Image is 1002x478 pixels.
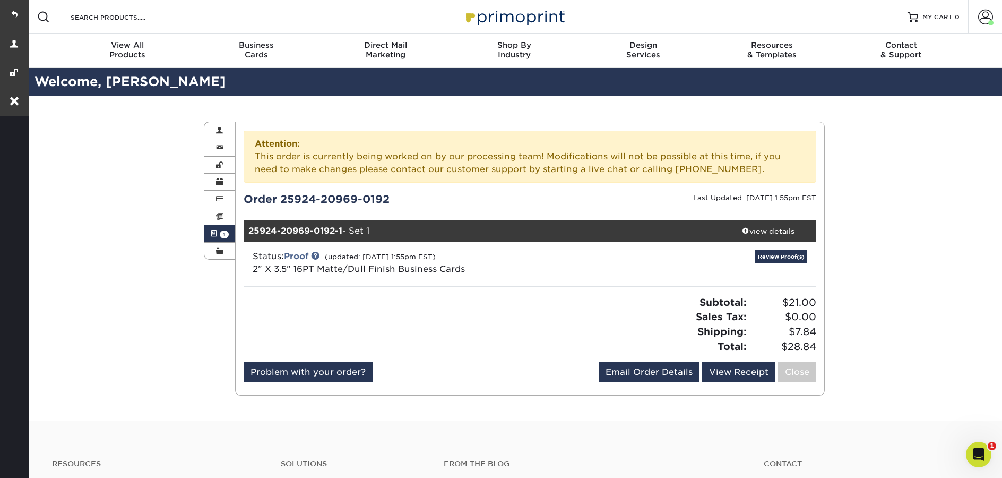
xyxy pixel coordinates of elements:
[750,295,816,310] span: $21.00
[70,11,173,23] input: SEARCH PRODUCTS.....
[778,362,816,382] a: Close
[836,40,965,50] span: Contact
[63,40,192,59] div: Products
[836,40,965,59] div: & Support
[255,139,300,149] strong: Attention:
[697,326,747,337] strong: Shipping:
[253,264,465,274] a: 2" X 3.5" 16PT Matte/Dull Finish Business Cards
[702,362,775,382] a: View Receipt
[450,34,579,68] a: Shop ByIndustry
[693,194,816,202] small: Last Updated: [DATE] 1:55pm EST
[321,34,450,68] a: Direct MailMarketing
[578,40,707,59] div: Services
[244,362,373,382] a: Problem with your order?
[321,40,450,59] div: Marketing
[720,220,816,242] a: view details
[444,459,735,468] h4: From the Blog
[707,40,836,59] div: & Templates
[707,40,836,50] span: Resources
[750,325,816,339] span: $7.84
[325,253,436,261] small: (updated: [DATE] 1:55pm EST)
[244,220,721,242] div: - Set 1
[284,251,308,261] a: Proof
[696,311,747,322] strong: Sales Tax:
[922,13,953,22] span: MY CART
[244,131,817,183] div: This order is currently being worked on by our processing team! Modifications will not be possibl...
[192,40,321,50] span: Business
[192,40,321,59] div: Cards
[750,339,816,354] span: $28.84
[599,362,699,382] a: Email Order Details
[699,296,747,308] strong: Subtotal:
[236,191,530,207] div: Order 25924-20969-0192
[63,34,192,68] a: View AllProducts
[321,40,450,50] span: Direct Mail
[52,459,265,468] h4: Resources
[450,40,579,50] span: Shop By
[27,72,1002,92] h2: Welcome, [PERSON_NAME]
[220,231,229,238] span: 1
[192,34,321,68] a: BusinessCards
[461,5,567,28] img: Primoprint
[578,40,707,50] span: Design
[755,250,807,263] a: Review Proof(s)
[966,442,991,467] iframe: Intercom live chat
[204,225,235,242] a: 1
[720,226,816,236] div: view details
[707,34,836,68] a: Resources& Templates
[63,40,192,50] span: View All
[988,442,996,450] span: 1
[836,34,965,68] a: Contact& Support
[245,250,625,276] div: Status:
[955,13,960,21] span: 0
[718,340,747,352] strong: Total:
[578,34,707,68] a: DesignServices
[281,459,428,468] h4: Solutions
[248,226,342,236] strong: 25924-20969-0192-1
[764,459,977,468] a: Contact
[750,310,816,325] span: $0.00
[450,40,579,59] div: Industry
